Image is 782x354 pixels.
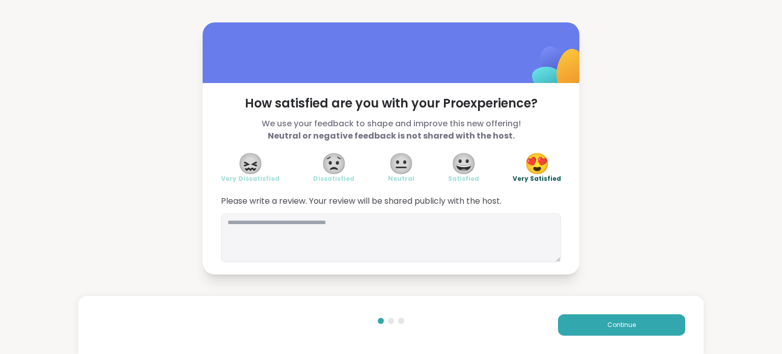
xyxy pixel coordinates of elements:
button: Continue [558,314,685,336]
span: Neutral [388,175,414,183]
span: Very Satisfied [513,175,561,183]
span: 😟 [321,154,347,173]
span: 😀 [451,154,477,173]
img: ShareWell Logomark [508,20,609,121]
span: How satisfied are you with your Pro experience? [221,95,561,112]
b: Neutral or negative feedback is not shared with the host. [268,130,515,142]
span: 😐 [388,154,414,173]
span: Continue [607,320,636,330]
span: 😍 [524,154,550,173]
span: We use your feedback to shape and improve this new offering! [221,118,561,142]
span: 😖 [238,154,263,173]
span: Very Dissatisfied [221,175,280,183]
span: Dissatisfied [313,175,354,183]
span: Satisfied [448,175,479,183]
span: Please write a review. Your review will be shared publicly with the host. [221,195,561,207]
